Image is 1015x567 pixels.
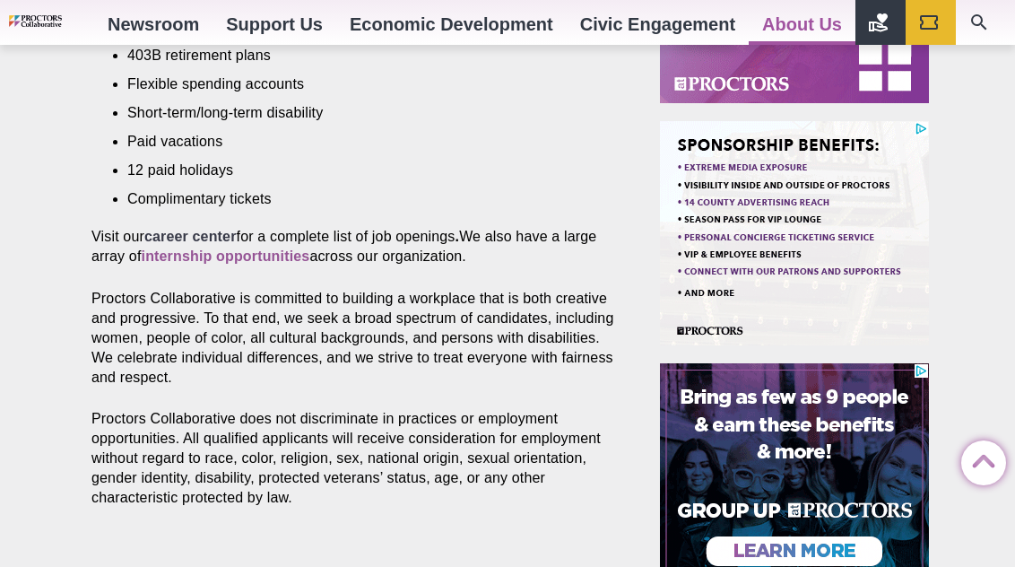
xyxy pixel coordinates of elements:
[127,103,592,123] li: Short-term/long-term disability
[127,189,592,209] li: Complimentary tickets
[91,227,619,266] p: Visit our for a complete list of job openings We also have a large array of across our organization.
[91,409,619,508] p: Proctors Collaborative does not discriminate in practices or employment opportunities. All qualif...
[91,289,619,388] p: Proctors Collaborative is committed to building a workplace that is both creative and progressive...
[144,229,237,244] a: career center
[455,229,460,244] strong: .
[127,74,592,94] li: Flexible spending accounts
[127,132,592,152] li: Paid vacations
[142,249,310,264] a: internship opportunities
[961,441,997,477] a: Back to Top
[127,161,592,180] li: 12 paid holidays
[9,15,94,27] img: Proctors logo
[660,121,929,345] iframe: Advertisement
[127,46,592,65] li: 403B retirement plans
